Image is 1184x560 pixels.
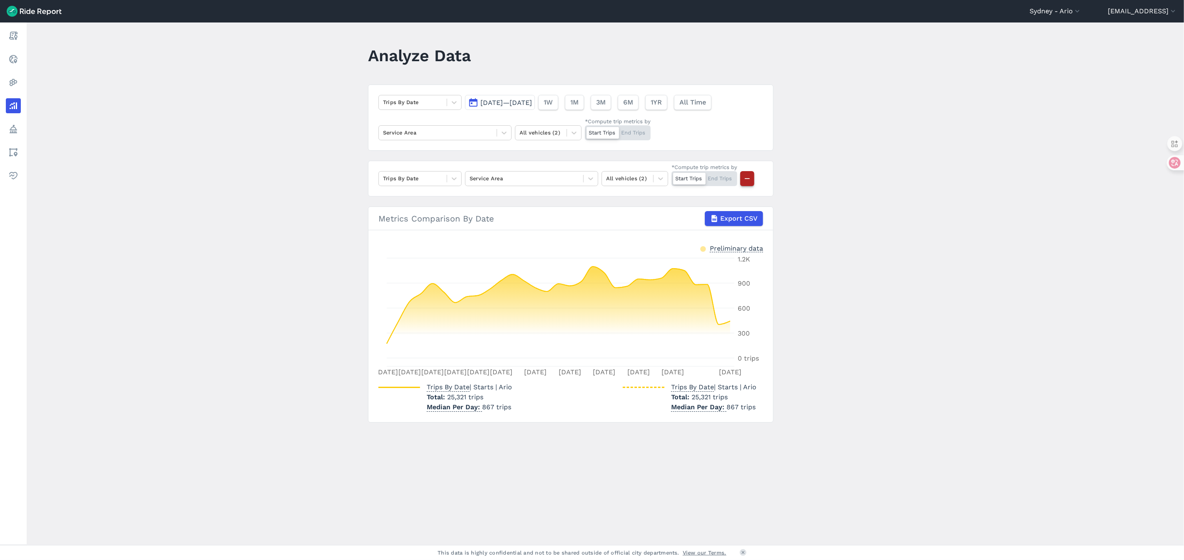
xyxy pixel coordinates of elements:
button: 1W [538,95,558,110]
a: Report [6,28,21,43]
span: Median Per Day [671,401,726,412]
button: [EMAIL_ADDRESS] [1108,6,1177,16]
tspan: [DATE] [627,368,650,376]
p: 867 trips [427,402,512,412]
a: Health [6,168,21,183]
span: [DATE]—[DATE] [480,99,532,107]
span: Trips By Date [671,381,714,392]
button: Sydney - Ario [1030,6,1082,16]
button: Export CSV [705,211,763,226]
button: 3M [591,95,611,110]
span: 1M [570,97,579,107]
tspan: [DATE] [444,368,467,376]
img: Ride Report [7,6,62,17]
div: *Compute trip metrics by [585,117,651,125]
div: Metrics Comparison By Date [378,211,763,226]
a: Policy [6,122,21,137]
span: 6M [623,97,633,107]
div: Preliminary data [710,244,763,252]
span: 25,321 trips [447,393,483,401]
span: Total [427,393,447,401]
span: 1YR [651,97,662,107]
span: 25,321 trips [691,393,728,401]
span: Trips By Date [427,381,470,392]
tspan: 900 [738,279,750,287]
span: Median Per Day [427,401,482,412]
span: All Time [679,97,706,107]
span: Export CSV [720,214,758,224]
span: 1W [544,97,553,107]
button: 6M [618,95,639,110]
tspan: [DATE] [376,368,398,376]
tspan: [DATE] [398,368,421,376]
span: | Starts | Ario [671,383,756,391]
tspan: [DATE] [559,368,581,376]
tspan: [DATE] [719,368,741,376]
tspan: [DATE] [525,368,547,376]
a: Areas [6,145,21,160]
tspan: [DATE] [421,368,444,376]
tspan: 600 [738,304,750,312]
h1: Analyze Data [368,44,471,67]
a: View our Terms. [683,549,726,557]
button: All Time [674,95,711,110]
tspan: [DATE] [593,368,616,376]
button: [DATE]—[DATE] [465,95,535,110]
a: Heatmaps [6,75,21,90]
div: *Compute trip metrics by [672,163,737,171]
a: Realtime [6,52,21,67]
button: 1M [565,95,584,110]
span: | Starts | Ario [427,383,512,391]
button: 1YR [645,95,667,110]
p: 867 trips [671,402,756,412]
span: 3M [596,97,606,107]
tspan: 0 trips [738,354,759,362]
tspan: 1.2K [738,255,750,263]
tspan: 300 [738,329,750,337]
span: Total [671,393,691,401]
tspan: [DATE] [467,368,490,376]
tspan: [DATE] [662,368,684,376]
a: Analyze [6,98,21,113]
tspan: [DATE] [490,368,512,376]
